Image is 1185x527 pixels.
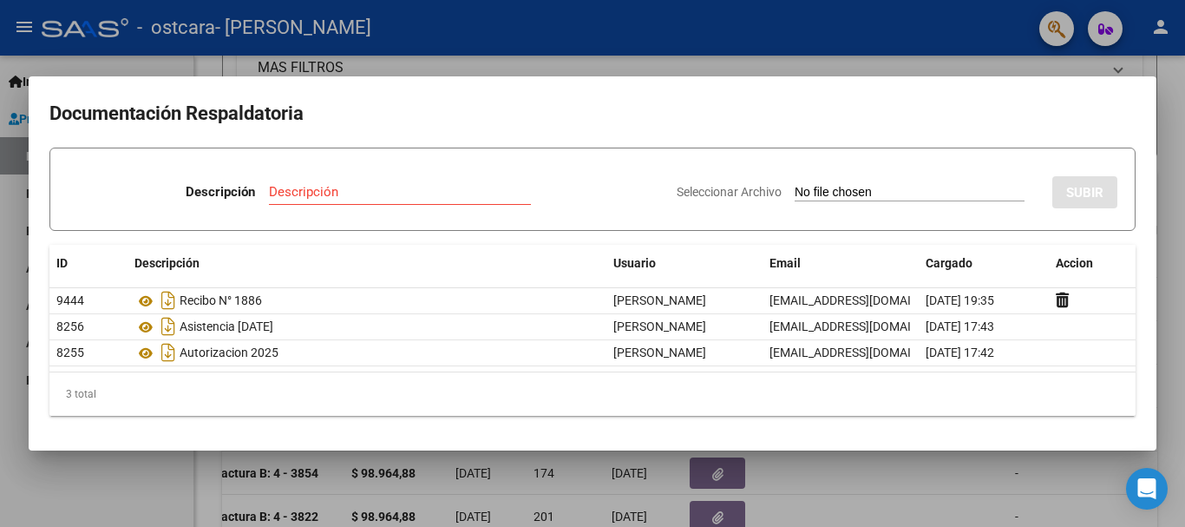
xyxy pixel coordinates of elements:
[56,293,84,307] span: 9444
[613,256,656,270] span: Usuario
[1066,185,1103,201] span: SUBIR
[157,287,180,314] i: Descargar documento
[1056,256,1093,270] span: Accion
[49,245,128,282] datatable-header-cell: ID
[134,313,599,340] div: Asistencia [DATE]
[763,245,919,282] datatable-header-cell: Email
[919,245,1049,282] datatable-header-cell: Cargado
[186,182,255,202] p: Descripción
[157,339,180,366] i: Descargar documento
[134,256,200,270] span: Descripción
[926,293,994,307] span: [DATE] 19:35
[926,256,972,270] span: Cargado
[769,346,962,359] span: [EMAIL_ADDRESS][DOMAIN_NAME]
[56,346,84,359] span: 8255
[56,319,84,333] span: 8256
[56,256,68,270] span: ID
[1126,468,1168,510] div: Open Intercom Messenger
[613,319,706,333] span: [PERSON_NAME]
[769,319,962,333] span: [EMAIL_ADDRESS][DOMAIN_NAME]
[677,185,782,199] span: Seleccionar Archivo
[134,339,599,366] div: Autorizacion 2025
[769,293,962,307] span: [EMAIL_ADDRESS][DOMAIN_NAME]
[49,97,1136,130] h2: Documentación Respaldatoria
[128,245,606,282] datatable-header-cell: Descripción
[926,319,994,333] span: [DATE] 17:43
[1052,176,1117,208] button: SUBIR
[157,313,180,340] i: Descargar documento
[613,293,706,307] span: [PERSON_NAME]
[769,256,801,270] span: Email
[606,245,763,282] datatable-header-cell: Usuario
[134,287,599,314] div: Recibo N° 1886
[926,346,994,359] span: [DATE] 17:42
[49,372,1136,416] div: 3 total
[1049,245,1136,282] datatable-header-cell: Accion
[613,346,706,359] span: [PERSON_NAME]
